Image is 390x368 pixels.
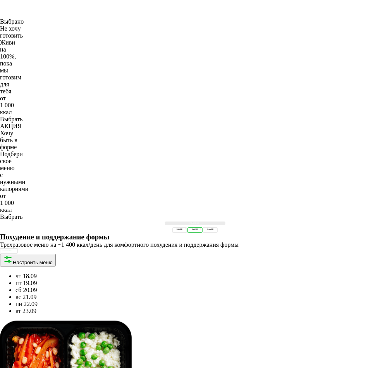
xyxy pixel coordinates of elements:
[2,250,7,252] span: Доставка:
[15,273,37,279] span: чт 18.09
[174,229,186,230] div: Light 1000
[15,308,36,314] span: вт 23.09
[204,230,216,232] div: 1 800 Ккал
[15,301,38,307] span: пн 22.09
[174,230,186,232] div: 1 000 Ккал
[15,280,37,286] span: пт 19.09
[7,250,12,252] span: 18 сен, чт
[165,222,225,225] div: Подобрать программу
[189,230,201,232] div: 1 400 Ккал
[189,229,201,230] div: Light 1400
[204,229,216,230] div: Strong 1800
[15,287,37,293] span: сб 20.09
[15,294,37,300] span: вс 21.09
